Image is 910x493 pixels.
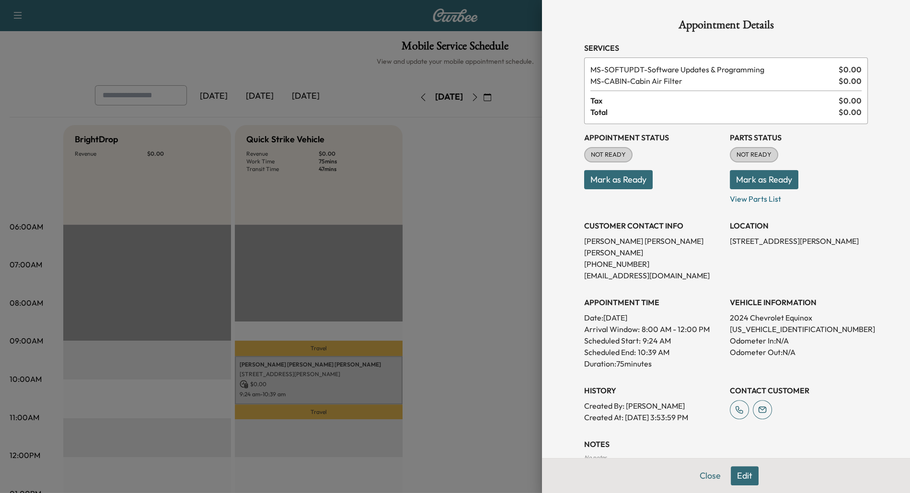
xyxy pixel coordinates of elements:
[584,132,722,143] h3: Appointment Status
[730,385,868,396] h3: CONTACT CUSTOMER
[584,346,636,358] p: Scheduled End:
[730,323,868,335] p: [US_VEHICLE_IDENTIFICATION_NUMBER]
[585,150,632,160] span: NOT READY
[730,189,868,205] p: View Parts List
[731,466,759,485] button: Edit
[730,132,868,143] h3: Parts Status
[638,346,669,358] p: 10:39 AM
[839,106,862,118] span: $ 0.00
[584,400,722,412] p: Created By : [PERSON_NAME]
[584,438,868,450] h3: NOTES
[590,64,835,75] span: Software Updates & Programming
[730,220,868,231] h3: LOCATION
[730,297,868,308] h3: VEHICLE INFORMATION
[584,454,868,461] div: No notes
[584,220,722,231] h3: CUSTOMER CONTACT INFO
[584,258,722,270] p: [PHONE_NUMBER]
[584,312,722,323] p: Date: [DATE]
[730,235,868,247] p: [STREET_ADDRESS][PERSON_NAME]
[584,297,722,308] h3: APPOINTMENT TIME
[584,358,722,369] p: Duration: 75 minutes
[584,335,641,346] p: Scheduled Start:
[590,95,839,106] span: Tax
[590,75,835,87] span: Cabin Air Filter
[584,323,722,335] p: Arrival Window:
[839,75,862,87] span: $ 0.00
[584,170,653,189] button: Mark as Ready
[584,42,868,54] h3: Services
[590,106,839,118] span: Total
[731,150,777,160] span: NOT READY
[693,466,727,485] button: Close
[584,19,868,34] h1: Appointment Details
[839,64,862,75] span: $ 0.00
[730,335,868,346] p: Odometer In: N/A
[642,323,710,335] span: 8:00 AM - 12:00 PM
[839,95,862,106] span: $ 0.00
[643,335,671,346] p: 9:24 AM
[730,346,868,358] p: Odometer Out: N/A
[584,270,722,281] p: [EMAIL_ADDRESS][DOMAIN_NAME]
[730,312,868,323] p: 2024 Chevrolet Equinox
[584,235,722,258] p: [PERSON_NAME] [PERSON_NAME] [PERSON_NAME]
[584,412,722,423] p: Created At : [DATE] 3:53:59 PM
[584,385,722,396] h3: History
[730,170,798,189] button: Mark as Ready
